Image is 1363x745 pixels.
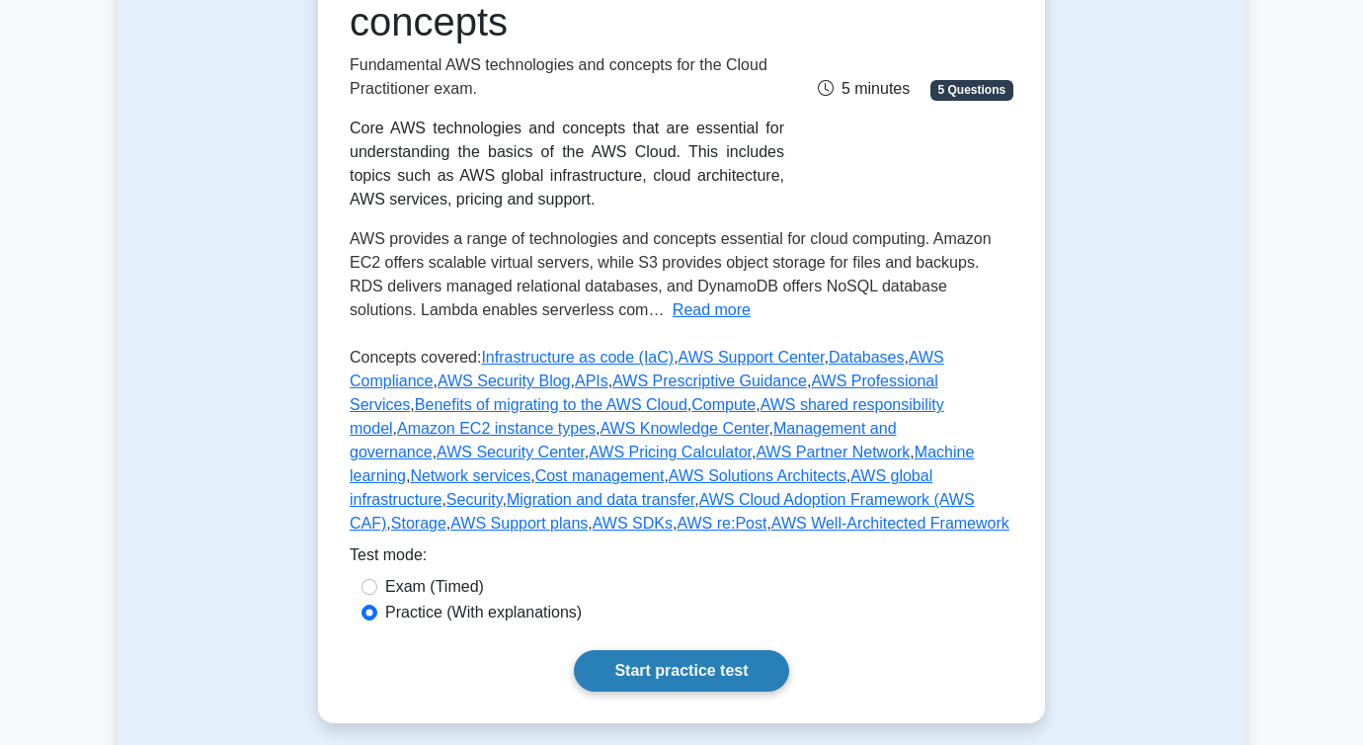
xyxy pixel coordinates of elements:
a: AWS Support plans [450,515,588,532]
p: Concepts covered: , , , , , , , , , , , , , , , , , , , , , , , , , , , , , [350,346,1013,543]
p: Fundamental AWS technologies and concepts for the Cloud Practitioner exam. [350,53,784,101]
span: 5 Questions [930,80,1013,100]
span: 5 minutes [818,80,910,97]
a: APIs [575,372,608,389]
a: Benefits of migrating to the AWS Cloud [415,396,687,413]
a: AWS re:Post [677,515,766,532]
button: Read more [673,298,751,322]
label: Practice (With explanations) [385,601,582,624]
a: AWS SDKs [593,515,673,532]
a: AWS Support Center [679,349,825,366]
div: Test mode: [350,543,1013,575]
a: Infrastructure as code (IaC) [481,349,674,366]
a: Network services [410,467,530,484]
a: Amazon EC2 instance types [397,420,596,437]
div: Core AWS technologies and concepts that are essential for understanding the basics of the AWS Clo... [350,117,784,211]
a: Storage [391,515,446,532]
a: Migration and data transfer [507,491,694,508]
a: Security [446,491,503,508]
a: Databases [829,349,905,366]
a: AWS Security Blog [438,372,571,389]
a: AWS Well-Architected Framework [771,515,1009,532]
a: AWS Prescriptive Guidance [612,372,807,389]
a: Start practice test [574,650,788,692]
span: AWS provides a range of technologies and concepts essential for cloud computing. Amazon EC2 offer... [350,230,992,318]
a: Cost management [535,467,665,484]
a: AWS Partner Network [756,444,910,460]
a: Compute [691,396,756,413]
a: AWS Solutions Architects [669,467,846,484]
a: AWS Knowledge Center [600,420,768,437]
a: AWS Security Center [437,444,585,460]
label: Exam (Timed) [385,575,484,599]
a: AWS Pricing Calculator [589,444,752,460]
